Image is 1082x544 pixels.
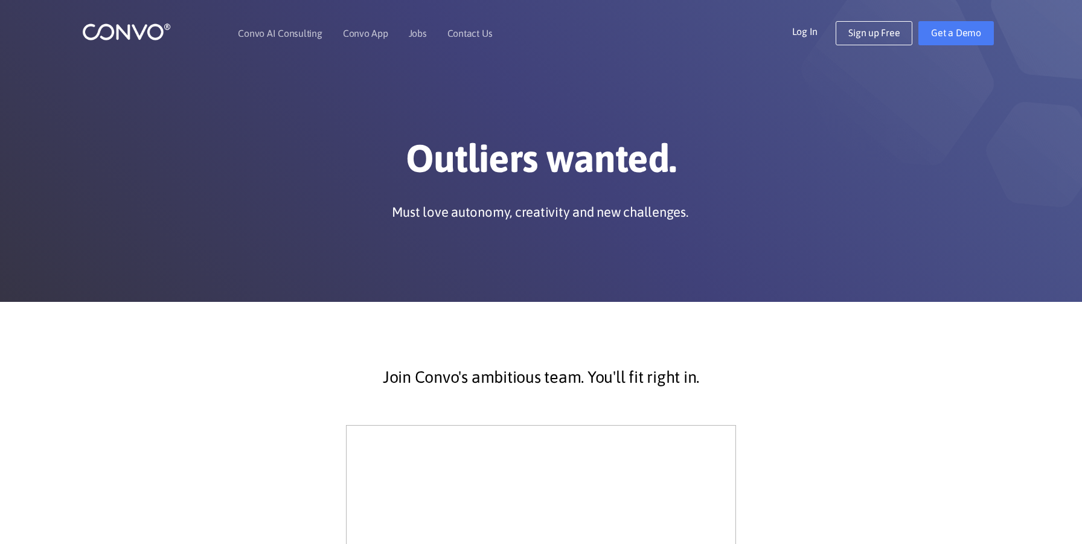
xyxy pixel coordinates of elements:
[343,28,388,38] a: Convo App
[836,21,912,45] a: Sign up Free
[82,22,171,41] img: logo_1.png
[238,28,322,38] a: Convo AI Consulting
[215,362,867,392] p: Join Convo's ambitious team. You'll fit right in.
[918,21,994,45] a: Get a Demo
[447,28,493,38] a: Contact Us
[792,21,836,40] a: Log In
[206,135,876,191] h1: Outliers wanted.
[409,28,427,38] a: Jobs
[392,203,688,221] p: Must love autonomy, creativity and new challenges.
